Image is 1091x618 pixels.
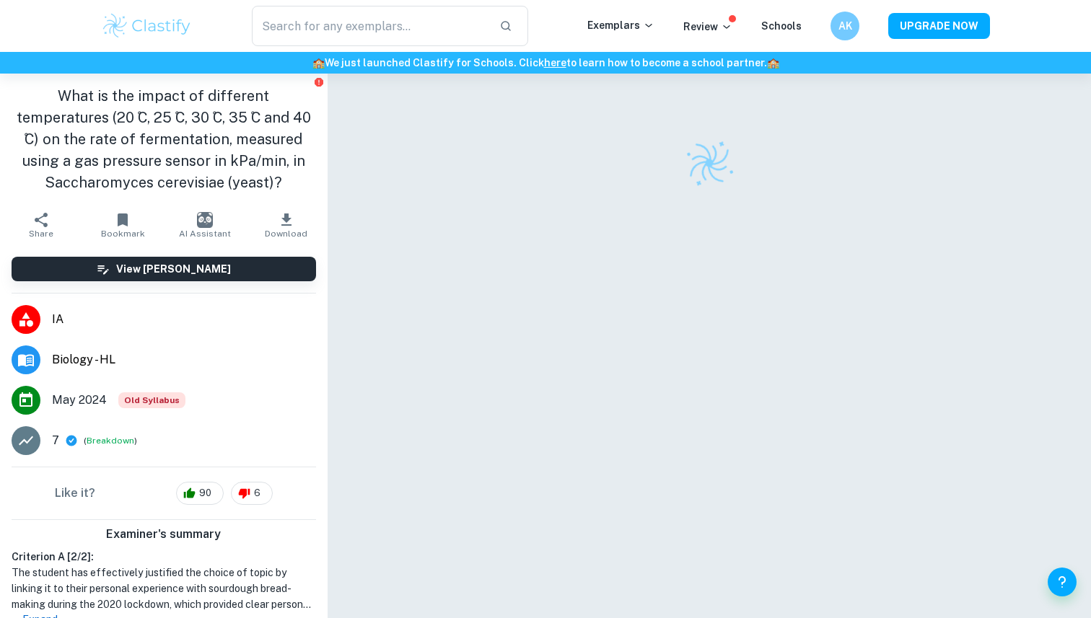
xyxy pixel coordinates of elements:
img: Clastify logo [677,131,741,195]
button: Report issue [314,76,325,87]
h6: View [PERSON_NAME] [116,261,231,277]
div: 90 [176,482,224,505]
span: 🏫 [312,57,325,69]
img: Clastify logo [101,12,193,40]
h6: Like it? [55,485,95,502]
div: Starting from the May 2025 session, the Biology IA requirements have changed. It's OK to refer to... [118,392,185,408]
p: Exemplars [587,17,654,33]
span: Biology - HL [52,351,316,368]
span: 90 [191,486,219,500]
button: UPGRADE NOW [888,13,990,39]
h6: We just launched Clastify for Schools. Click to learn how to become a school partner. [3,55,1088,71]
span: Share [29,229,53,239]
span: Old Syllabus [118,392,185,408]
h1: The student has effectively justified the choice of topic by linking it to their personal experie... [12,565,316,612]
h1: What is the impact of different temperatures (20 ̊C, 25 ̊C, 30 ̊C, 35 ̊C and 40 ̊C) on the rate o... [12,85,316,193]
button: Help and Feedback [1048,568,1077,596]
span: May 2024 [52,392,107,409]
h6: Criterion A [ 2 / 2 ]: [12,549,316,565]
span: AI Assistant [179,229,231,239]
button: AI Assistant [164,205,245,245]
h6: Examiner's summary [6,526,322,543]
img: AI Assistant [197,212,213,228]
input: Search for any exemplars... [252,6,488,46]
span: IA [52,311,316,328]
p: 7 [52,432,59,449]
a: here [544,57,566,69]
span: 🏫 [767,57,779,69]
button: Download [245,205,327,245]
span: Bookmark [101,229,145,239]
h6: AK [837,18,854,34]
a: Schools [761,20,802,32]
button: AK [831,12,859,40]
p: Review [683,19,732,35]
button: Bookmark [82,205,163,245]
button: Breakdown [87,434,134,447]
button: View [PERSON_NAME] [12,257,316,281]
span: Download [265,229,307,239]
span: ( ) [84,434,137,448]
span: 6 [246,486,268,500]
div: 6 [231,482,273,505]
